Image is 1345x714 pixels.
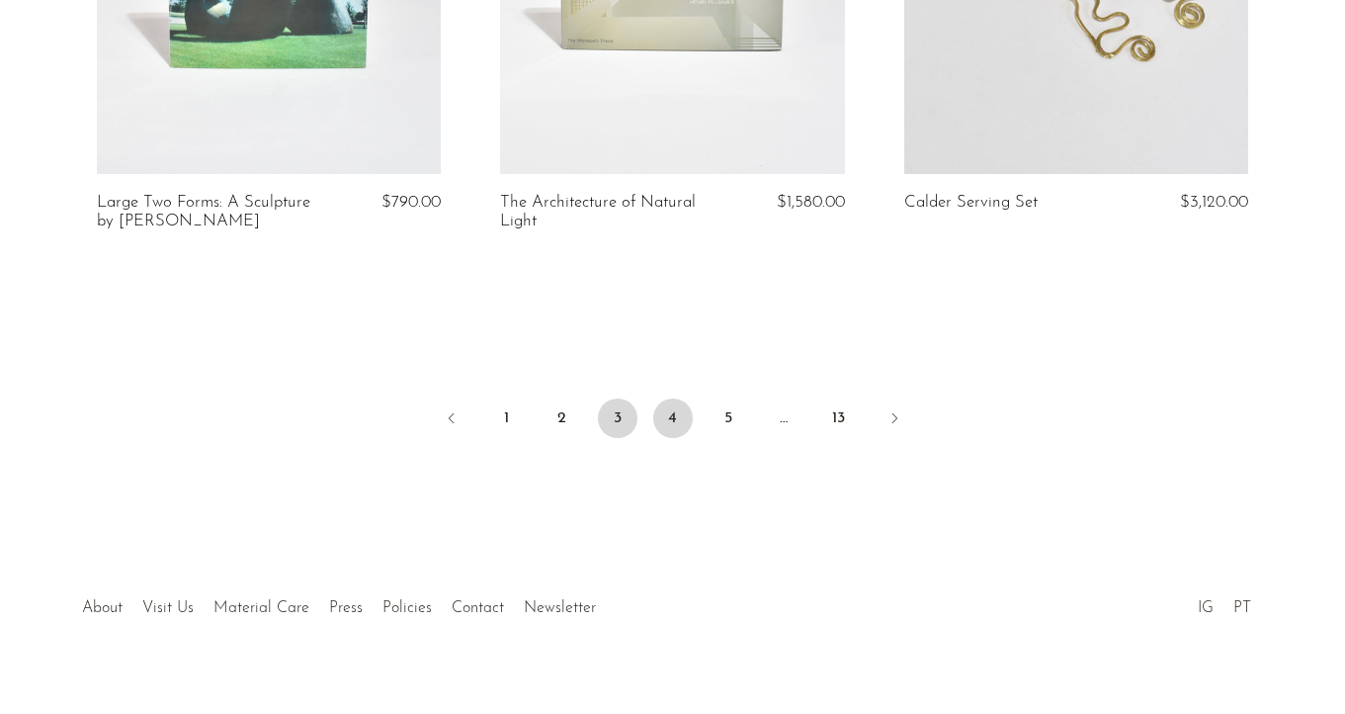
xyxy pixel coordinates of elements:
[819,399,859,438] a: 13
[97,194,326,230] a: Large Two Forms: A Sculpture by [PERSON_NAME]
[72,584,606,622] ul: Quick links
[1180,194,1248,211] span: $3,120.00
[432,399,471,442] a: Previous
[382,600,432,616] a: Policies
[82,600,123,616] a: About
[381,194,441,211] span: $790.00
[709,399,748,438] a: 5
[452,600,504,616] a: Contact
[213,600,309,616] a: Material Care
[764,399,803,438] span: …
[487,399,527,438] a: 1
[904,194,1038,212] a: Calder Serving Set
[653,399,693,438] a: 4
[598,399,637,438] span: 3
[875,399,914,442] a: Next
[1233,600,1251,616] a: PT
[1188,584,1261,622] ul: Social Medias
[543,399,582,438] a: 2
[142,600,194,616] a: Visit Us
[1198,600,1214,616] a: IG
[500,194,729,230] a: The Architecture of Natural Light
[329,600,363,616] a: Press
[777,194,845,211] span: $1,580.00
